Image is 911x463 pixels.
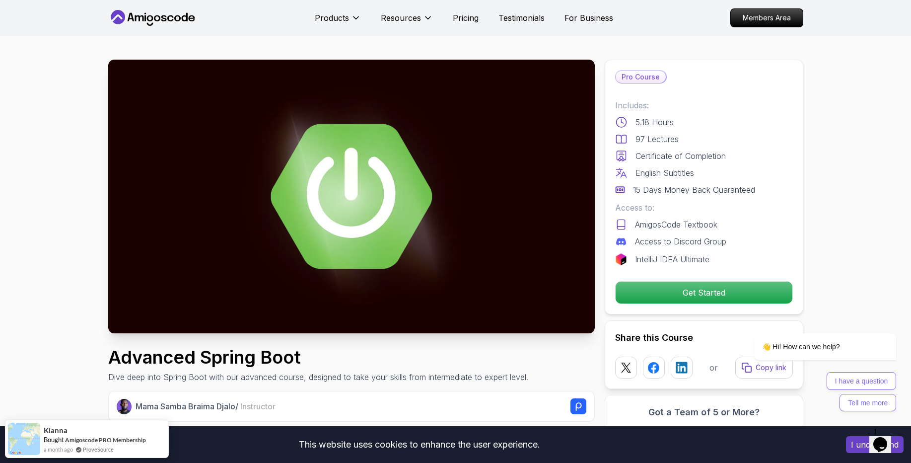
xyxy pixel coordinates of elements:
p: With one subscription, give your entire team access to all courses and features. [615,423,793,447]
p: Resources [381,12,421,24]
p: AmigosCode Textbook [635,219,717,231]
p: Members Area [731,9,803,27]
a: Amigoscode PRO Membership [65,436,146,444]
p: Products [315,12,349,24]
p: Certificate of Completion [635,150,726,162]
a: For Business [564,12,613,24]
img: Nelson Djalo [117,399,132,414]
a: Members Area [730,8,803,27]
button: Get Started [615,281,793,304]
iframe: chat widget [722,255,901,418]
button: Accept cookies [846,436,904,453]
p: or [709,362,718,374]
h1: Advanced Spring Boot [108,347,528,367]
button: Products [315,12,361,32]
iframe: chat widget [869,423,901,453]
p: Includes: [615,99,793,111]
span: Bought [44,436,64,444]
p: Pro Course [616,71,666,83]
a: Testimonials [498,12,545,24]
div: This website uses cookies to enhance the user experience. [7,434,831,456]
p: 97 Lectures [635,133,679,145]
p: Mama Samba Braima Djalo / [136,400,276,412]
p: 5.18 Hours [635,116,674,128]
a: Pricing [453,12,479,24]
img: advanced-spring-boot_thumbnail [108,60,595,333]
a: ProveSource [83,445,114,454]
h3: Got a Team of 5 or More? [615,405,793,419]
img: provesource social proof notification image [8,423,40,455]
img: jetbrains logo [615,253,627,265]
p: Dive deep into Spring Boot with our advanced course, designed to take your skills from intermedia... [108,371,528,383]
span: a month ago [44,445,73,454]
p: IntelliJ IDEA Ultimate [635,253,709,265]
p: English Subtitles [635,167,694,179]
p: Access to Discord Group [635,235,726,247]
button: Resources [381,12,433,32]
p: Get Started [616,282,792,304]
p: Access to: [615,202,793,214]
span: Instructor [240,401,276,411]
span: Kianna [44,426,68,435]
p: 15 Days Money Back Guaranteed [633,184,755,196]
h2: Share this Course [615,331,793,345]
